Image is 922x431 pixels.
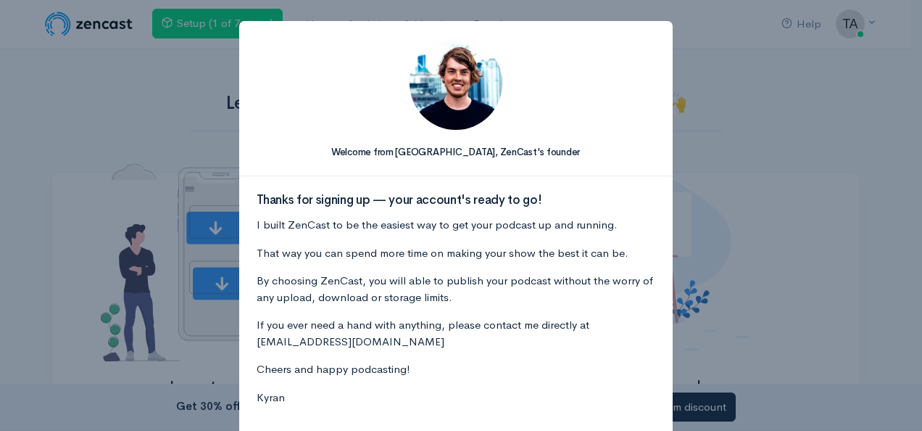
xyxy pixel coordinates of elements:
p: Kyran [257,390,655,406]
p: I built ZenCast to be the easiest way to get your podcast up and running. [257,217,655,234]
p: By choosing ZenCast, you will able to publish your podcast without the worry of any upload, downl... [257,273,655,305]
p: If you ever need a hand with anything, please contact me directly at [EMAIL_ADDRESS][DOMAIN_NAME] [257,317,655,350]
p: That way you can spend more time on making your show the best it can be. [257,245,655,262]
iframe: gist-messenger-bubble-iframe [873,382,908,416]
h3: Thanks for signing up — your account's ready to go! [257,194,655,208]
p: Cheers and happy podcasting! [257,361,655,378]
h5: Welcome from [GEOGRAPHIC_DATA], ZenCast's founder [257,147,655,157]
